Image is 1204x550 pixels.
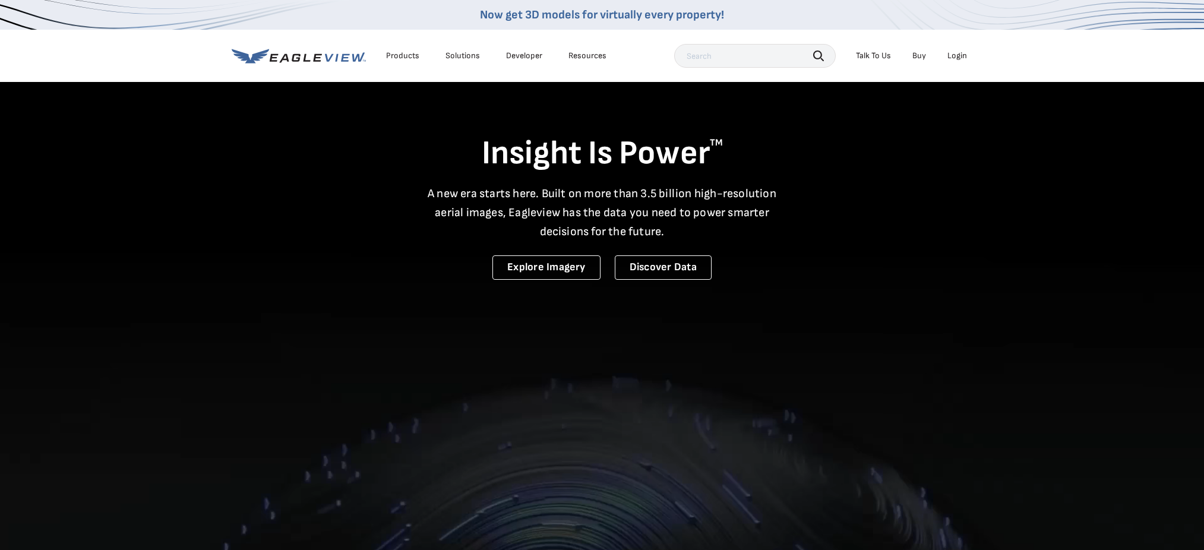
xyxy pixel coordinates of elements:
[386,50,419,61] div: Products
[856,50,891,61] div: Talk To Us
[615,255,712,280] a: Discover Data
[445,50,480,61] div: Solutions
[674,44,836,68] input: Search
[480,8,724,22] a: Now get 3D models for virtually every property!
[568,50,606,61] div: Resources
[506,50,542,61] a: Developer
[232,133,973,175] h1: Insight Is Power
[947,50,967,61] div: Login
[421,184,784,241] p: A new era starts here. Built on more than 3.5 billion high-resolution aerial images, Eagleview ha...
[912,50,926,61] a: Buy
[492,255,601,280] a: Explore Imagery
[710,137,723,148] sup: TM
